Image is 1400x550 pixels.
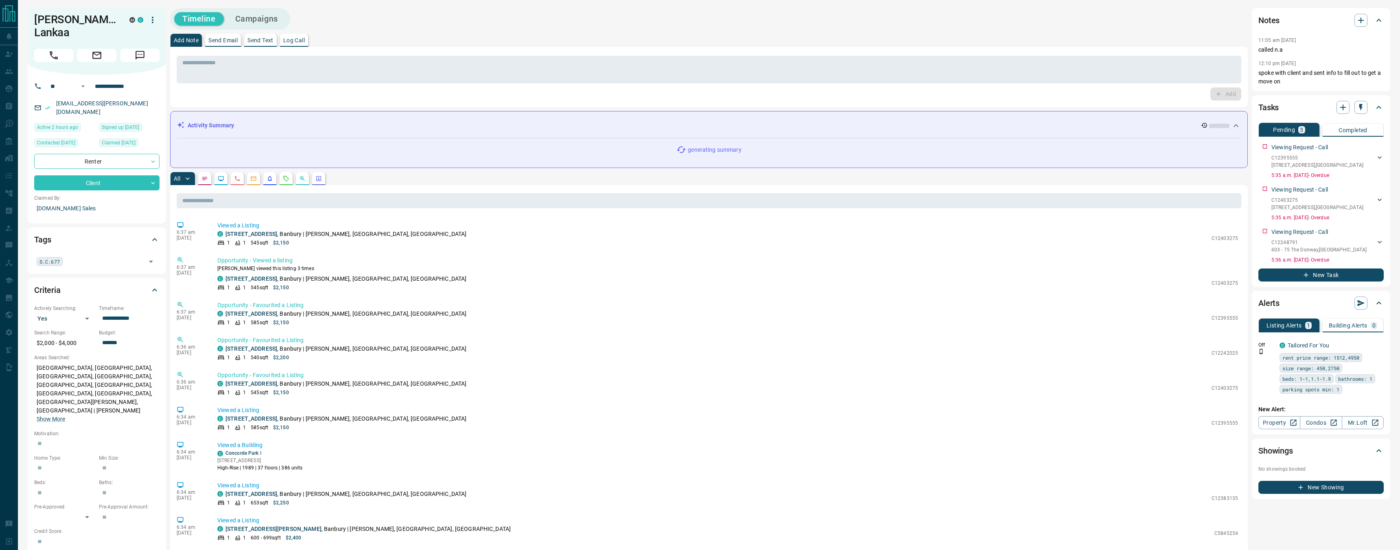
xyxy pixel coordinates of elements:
[177,270,205,276] p: [DATE]
[1329,323,1367,328] p: Building Alerts
[174,176,180,181] p: All
[243,389,246,396] p: 1
[1282,364,1339,372] span: size range: 450,2750
[273,354,289,361] p: $2,200
[250,175,257,182] svg: Emails
[1271,239,1367,246] p: C12248791
[1271,196,1363,204] p: C12403275
[34,354,160,361] p: Areas Searched:
[177,118,1241,133] div: Activity Summary
[227,284,230,291] p: 1
[227,354,230,361] p: 1
[37,415,65,423] button: Show More
[225,490,466,498] p: , Banbury | [PERSON_NAME], [GEOGRAPHIC_DATA], [GEOGRAPHIC_DATA]
[188,121,234,130] p: Activity Summary
[1271,162,1363,169] p: [STREET_ADDRESS] , [GEOGRAPHIC_DATA]
[1258,98,1384,117] div: Tasks
[299,175,306,182] svg: Opportunities
[34,336,95,350] p: $2,000 - $4,000
[177,379,205,385] p: 6:36 am
[34,202,160,215] p: [DOMAIN_NAME] Sales
[34,454,95,462] p: Home Type:
[1258,405,1384,414] p: New Alert:
[217,441,1238,450] p: Viewed a Building
[1271,186,1328,194] p: Viewing Request - Call
[56,100,148,115] a: [EMAIL_ADDRESS][PERSON_NAME][DOMAIN_NAME]
[1258,444,1293,457] h2: Showings
[1372,323,1376,328] p: 0
[177,495,205,501] p: [DATE]
[273,284,289,291] p: $2,150
[1258,14,1280,27] h2: Notes
[251,239,268,247] p: 545 sqft
[225,345,466,353] p: , Banbury | [PERSON_NAME], [GEOGRAPHIC_DATA], [GEOGRAPHIC_DATA]
[177,530,205,536] p: [DATE]
[243,239,246,247] p: 1
[208,37,238,43] p: Send Email
[225,231,277,237] a: [STREET_ADDRESS]
[99,479,160,486] p: Baths:
[34,312,95,325] div: Yes
[688,146,741,154] p: generating summary
[1258,61,1296,66] p: 12:10 pm [DATE]
[1258,37,1296,43] p: 11:05 am [DATE]
[34,329,95,336] p: Search Range:
[1271,143,1328,152] p: Viewing Request - Call
[99,305,160,312] p: Timeframe:
[1258,465,1384,473] p: No showings booked
[1271,246,1367,253] p: 603 - 75 The Donway , [GEOGRAPHIC_DATA]
[1282,375,1331,383] span: beds: 1-1,1.1-1.9
[1282,354,1359,362] span: rent price range: 1512,4950
[217,231,223,237] div: condos.ca
[1212,279,1238,287] p: C12403275
[39,258,60,266] span: S.C.677
[1339,127,1367,133] p: Completed
[217,346,223,351] div: condos.ca
[225,275,466,283] p: , Banbury | [PERSON_NAME], [GEOGRAPHIC_DATA], [GEOGRAPHIC_DATA]
[1258,481,1384,494] button: New Showing
[217,221,1238,230] p: Viewed a Listing
[218,175,224,182] svg: Lead Browsing Activity
[99,454,160,462] p: Min Size:
[251,389,268,396] p: 545 sqft
[177,489,205,495] p: 6:34 am
[1271,228,1328,236] p: Viewing Request - Call
[1212,235,1238,242] p: C12403275
[225,450,262,456] a: Concorde Park Ⅰ
[34,49,73,62] span: Call
[177,455,205,461] p: [DATE]
[34,154,160,169] div: Renter
[217,406,1238,415] p: Viewed a Listing
[201,175,208,182] svg: Notes
[37,123,78,131] span: Active 2 hours ago
[225,380,466,388] p: , Banbury | [PERSON_NAME], [GEOGRAPHIC_DATA], [GEOGRAPHIC_DATA]
[225,230,466,238] p: , Banbury | [PERSON_NAME], [GEOGRAPHIC_DATA], [GEOGRAPHIC_DATA]
[225,380,277,387] a: [STREET_ADDRESS]
[1267,323,1302,328] p: Listing Alerts
[217,371,1238,380] p: Opportunity - Favourited a Listing
[34,430,160,437] p: Motivation:
[1258,268,1384,282] button: New Task
[34,280,160,300] div: Criteria
[283,37,305,43] p: Log Call
[1280,343,1285,348] div: condos.ca
[177,229,205,235] p: 6:37 am
[45,105,50,111] svg: Email Verified
[1258,69,1384,86] p: spoke with client and sent info to fill out to get a move on
[1271,153,1384,170] div: C12395555[STREET_ADDRESS],[GEOGRAPHIC_DATA]
[217,481,1238,490] p: Viewed a Listing
[1258,441,1384,461] div: Showings
[1258,349,1264,354] svg: Push Notification Only
[1258,46,1384,54] p: called n.a
[1282,385,1339,393] span: parking spots min: 1
[217,457,303,464] p: [STREET_ADDRESS]
[243,354,246,361] p: 1
[227,499,230,506] p: 1
[34,230,160,249] div: Tags
[217,311,223,316] div: condos.ca
[177,309,205,315] p: 6:37 am
[315,175,322,182] svg: Agent Actions
[1273,127,1295,133] p: Pending
[217,464,303,471] p: High-Rise | 1989 | 37 floors | 386 units
[34,503,95,511] p: Pre-Approved:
